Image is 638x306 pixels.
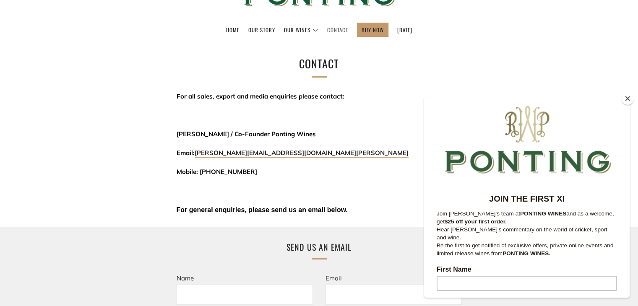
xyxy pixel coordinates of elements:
[181,239,458,254] h2: Send us an email
[621,92,634,105] button: Close
[65,98,141,107] strong: JOIN THE FIRST XI
[397,23,412,36] a: [DATE]
[13,169,193,179] label: First Name
[362,23,384,36] a: BUY NOW
[13,240,193,250] label: Email
[96,114,142,120] strong: PONTING WINES
[13,275,193,290] input: Subscribe
[226,23,240,36] a: Home
[13,145,193,161] p: Be the first to get notified of exclusive offers, private online events and limited release wines...
[177,92,344,100] span: For all sales, export and media enquiries please contact:
[21,122,83,128] strong: $25 off your first order.
[13,205,193,215] label: Last Name
[284,23,318,36] a: Our Wines
[177,274,194,282] label: Name
[13,129,193,145] p: Hear [PERSON_NAME]'s commentary on the world of cricket, sport and wine.
[13,113,193,129] p: Join [PERSON_NAME]'s team at and as a welcome, get
[177,149,409,157] span: Email:
[248,23,275,36] a: Our Story
[326,274,342,282] label: Email
[181,55,458,73] h1: Contact
[327,23,348,36] a: Contact
[78,154,126,160] strong: PONTING WINES.
[195,149,409,158] a: [PERSON_NAME][EMAIL_ADDRESS][DOMAIN_NAME][PERSON_NAME]
[177,206,348,213] span: For general enquiries, please send us an email below.
[177,168,257,176] span: Mobile: [PHONE_NUMBER]
[177,130,316,138] span: [PERSON_NAME] / Co-Founder Ponting Wines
